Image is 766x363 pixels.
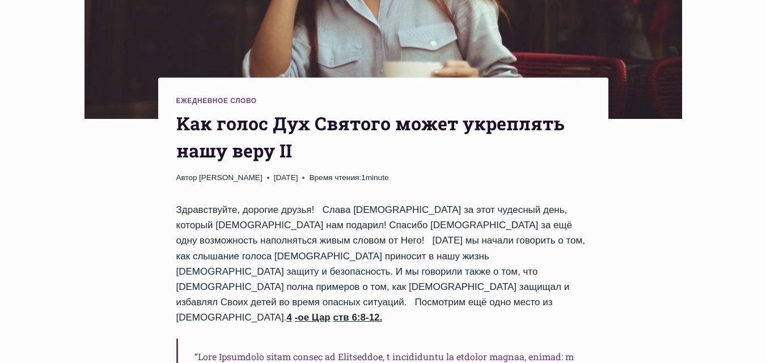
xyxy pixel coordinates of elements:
span: minute [366,173,389,182]
h1: Kак голос Дух Святого может укреплять нашу веру II [176,110,590,164]
a: Ежедневное слово [176,97,257,105]
u: ств 6:8-12. [333,312,382,323]
u: -ое Цар [295,312,331,323]
span: Автор [176,172,197,184]
span: Время чтения: [309,173,361,182]
a: [PERSON_NAME] [199,173,263,182]
span: 1 [309,172,388,184]
u: 4 [286,312,291,323]
time: [DATE] [274,172,298,184]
